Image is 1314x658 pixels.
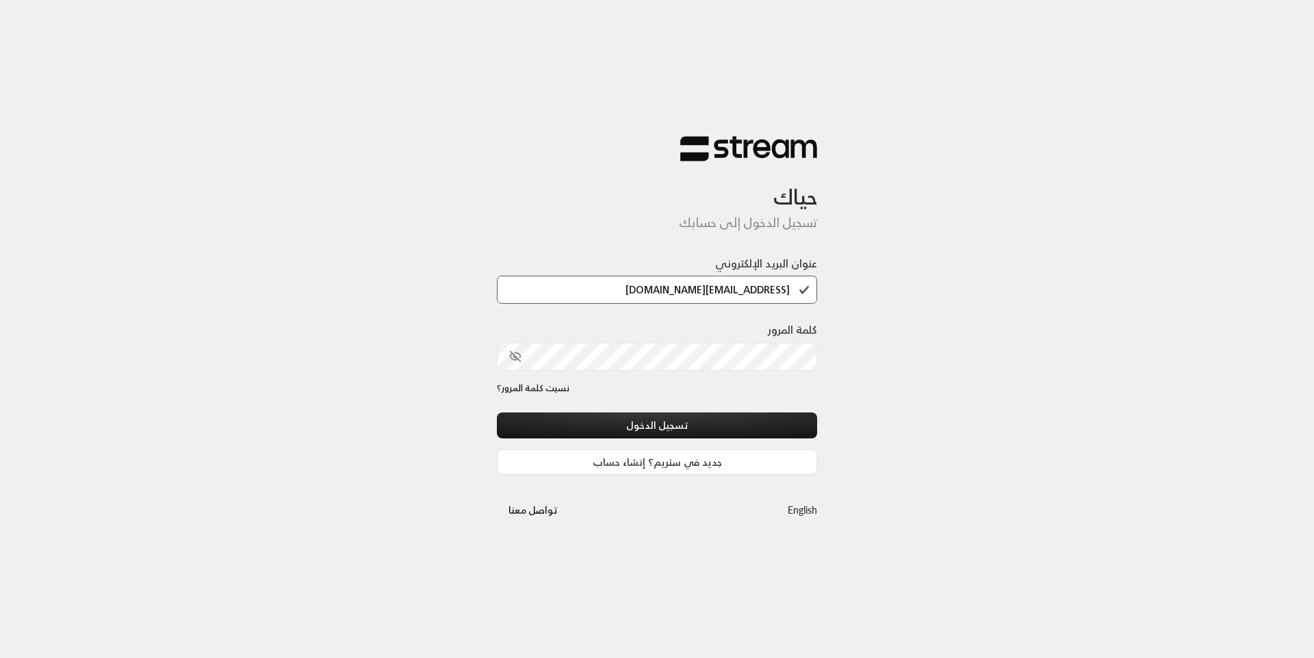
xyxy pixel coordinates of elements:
[715,255,817,272] label: عنوان البريد الإلكتروني
[497,412,817,438] button: تسجيل الدخول
[497,497,569,523] button: تواصل معنا
[680,135,817,162] img: Stream Logo
[497,215,817,231] h5: تسجيل الدخول إلى حسابك
[788,497,817,523] a: English
[497,276,817,304] input: اكتب بريدك الإلكتروني هنا
[497,501,569,518] a: تواصل معنا
[768,321,817,338] label: كلمة المرور
[497,449,817,475] a: جديد في ستريم؟ إنشاء حساب
[497,162,817,209] h3: حياك
[497,382,569,395] a: نسيت كلمة المرور؟
[504,345,527,368] button: toggle password visibility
